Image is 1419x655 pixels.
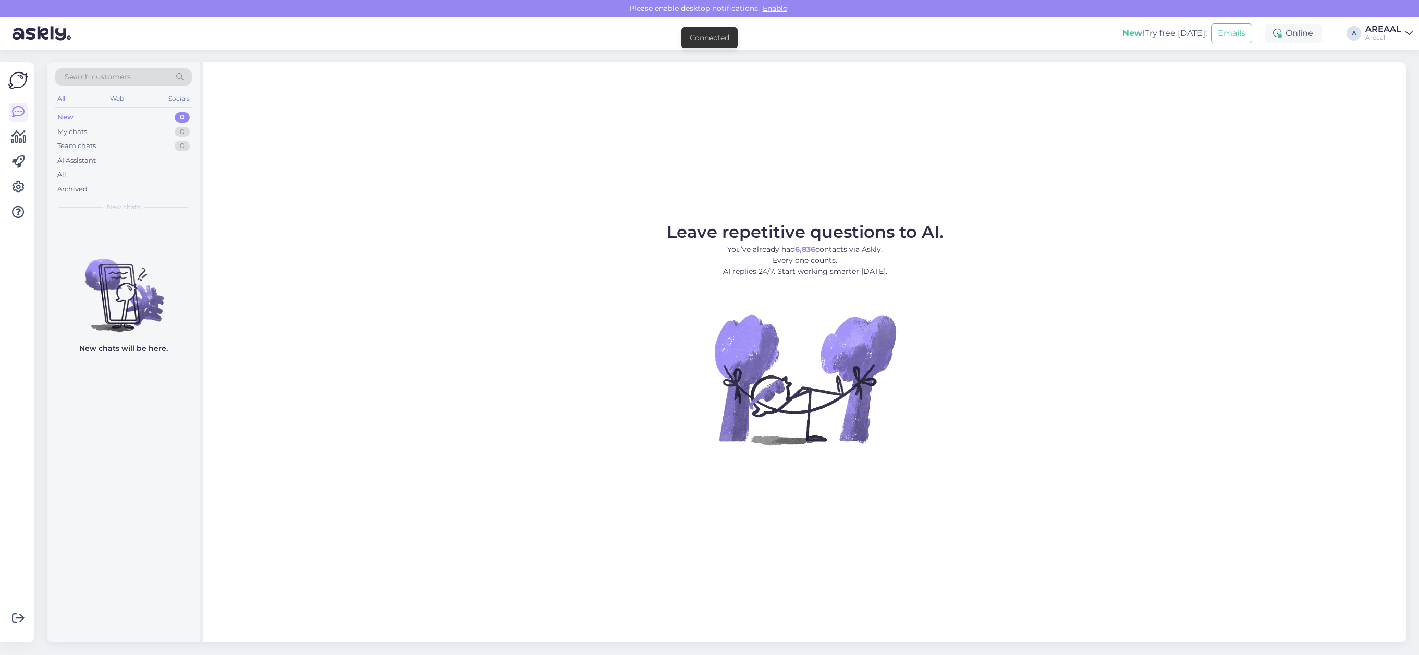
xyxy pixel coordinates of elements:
[57,112,74,123] div: New
[690,32,729,43] div: Connected
[1265,24,1322,43] div: Online
[57,169,66,180] div: All
[79,343,168,354] p: New chats will be here.
[166,92,192,105] div: Socials
[175,112,190,123] div: 0
[108,92,126,105] div: Web
[1365,25,1401,33] div: AREAAL
[57,127,87,137] div: My chats
[57,155,96,166] div: AI Assistant
[1122,28,1145,38] b: New!
[1365,25,1413,42] a: AREAALAreaal
[175,141,190,151] div: 0
[760,4,790,13] span: Enable
[107,202,140,212] span: New chats
[55,92,67,105] div: All
[667,222,944,242] span: Leave repetitive questions to AI.
[65,71,131,82] span: Search customers
[57,184,88,195] div: Archived
[1211,23,1252,43] button: Emails
[8,70,28,90] img: Askly Logo
[1347,26,1361,41] div: A
[711,285,899,473] img: No Chat active
[1365,33,1401,42] div: Areaal
[795,245,815,254] b: 6,836
[667,244,944,277] p: You’ve already had contacts via Askly. Every one counts. AI replies 24/7. Start working smarter [...
[57,141,96,151] div: Team chats
[175,127,190,137] div: 0
[1122,27,1207,40] div: Try free [DATE]:
[47,240,200,334] img: No chats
